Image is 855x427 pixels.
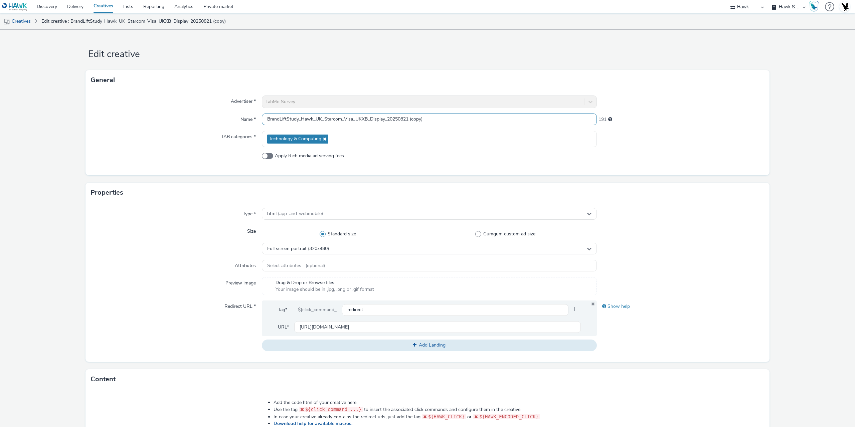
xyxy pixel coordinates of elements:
[219,131,259,140] label: IAB categories *
[274,406,587,413] li: Use the tag to insert the associated click commands and configure them in the creative.
[294,321,581,333] input: url...
[276,286,374,293] span: Your image should be in .jpg, .png or .gif format
[223,277,259,286] label: Preview image
[328,231,356,237] span: Standard size
[276,279,374,286] span: Drag & Drop or Browse files.
[38,13,229,29] a: Edit creative : BrandLiftStudy_Hawk_UK_Starcom_Visa_UKXB_Display_20250821 (copy)
[597,300,764,312] div: Show help
[228,95,259,105] label: Advertiser *
[274,413,587,420] li: In case your creative already contains the redirect urls, just add the tag or
[244,225,259,235] label: Size
[240,208,259,217] label: Type *
[809,1,819,12] img: Hawk Academy
[483,231,535,237] span: Gumgum custom ad size
[269,136,321,142] span: Technology & Computing
[238,114,259,123] label: Name *
[222,300,259,310] label: Redirect URL *
[232,260,259,269] label: Attributes
[85,48,769,61] h1: Edit creative
[598,116,607,123] span: 191
[262,340,597,351] button: Add Landing
[274,399,587,406] li: Add the code html of your creative here.
[840,2,850,12] img: Account UK
[2,3,27,11] img: undefined Logo
[293,304,342,316] div: ${click_command_
[91,75,115,85] h3: General
[262,114,597,125] input: Name
[419,342,446,348] span: Add Landing
[267,246,329,252] span: Full screen portrait (320x480)
[91,374,116,384] h3: Content
[3,18,10,25] img: mobile
[809,1,822,12] a: Hawk Academy
[608,116,612,123] div: Maximum 255 characters
[568,304,581,316] span: }
[267,211,323,217] span: html
[305,407,362,412] span: ${click_command_...}
[278,210,323,217] span: (app_and_webmobile)
[428,414,465,419] span: ${HAWK_CLICK}
[479,414,538,419] span: ${HAWK_ENCODED_CLICK}
[91,188,123,198] h3: Properties
[275,153,344,159] span: Apply Rich media ad serving fees
[274,420,355,427] a: Download help for available macros.
[267,263,325,269] span: Select attributes... (optional)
